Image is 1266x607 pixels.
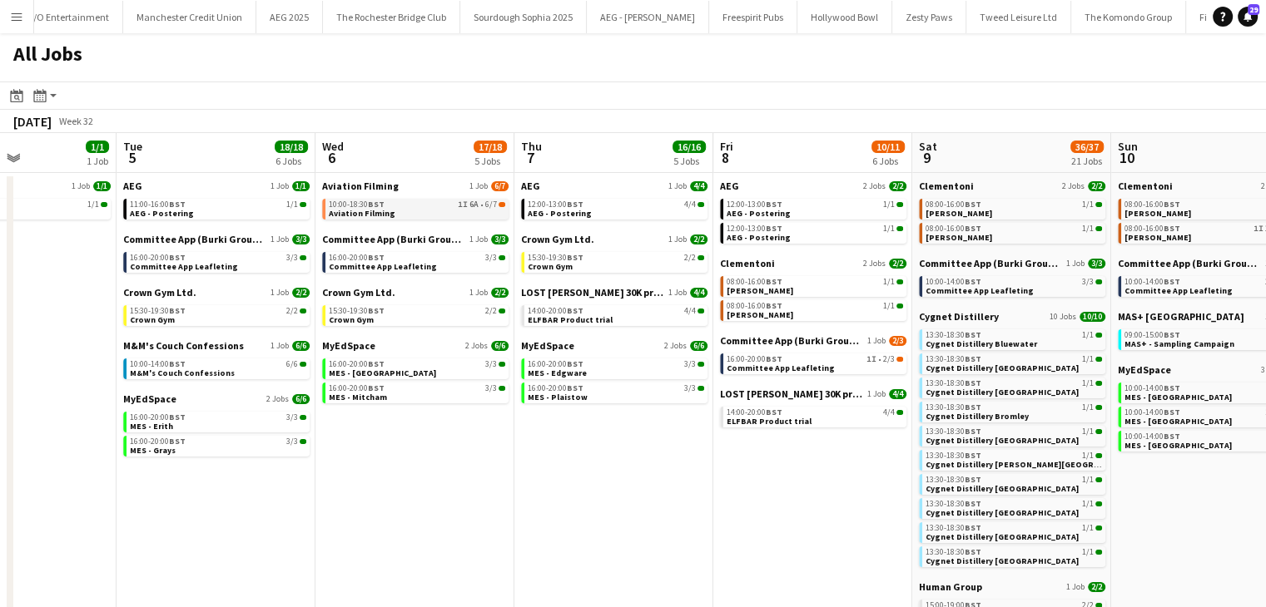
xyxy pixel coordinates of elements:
[883,355,895,363] span: 2/3
[368,252,385,263] span: BST
[567,199,583,210] span: BST
[926,403,981,412] span: 13:30-18:30
[469,181,488,191] span: 1 Job
[1125,392,1232,402] span: MES - Dulwich High Street
[684,307,696,315] span: 4/4
[322,233,466,245] span: Committee App (Burki Group Ltd)
[668,288,687,298] span: 1 Job
[368,199,385,210] span: BST
[587,1,709,33] button: AEG - [PERSON_NAME]
[93,181,111,191] span: 1/1
[720,257,906,269] a: Clementoni2 Jobs2/2
[883,302,895,310] span: 1/1
[521,233,707,245] a: Crown Gym Ltd.1 Job2/2
[567,305,583,316] span: BST
[521,180,707,192] a: AEG1 Job4/4
[926,402,1102,421] a: 13:30-18:30BST1/1Cygnet Distillery Bromley
[72,181,90,191] span: 1 Job
[727,300,903,319] a: 08:00-16:00BST1/1[PERSON_NAME]
[292,288,310,298] span: 2/2
[727,208,791,219] span: AEG - Postering
[286,360,298,368] span: 6/6
[720,387,864,400] span: LOST MARY 30K product trial
[329,392,387,402] span: MES - Mitcham
[727,278,782,286] span: 08:00-16:00
[1082,355,1094,363] span: 1/1
[727,407,903,426] a: 14:00-20:00BST4/4ELFBAR Product trial
[720,387,906,431] div: LOST [PERSON_NAME] 30K product trial1 Job4/414:00-20:00BST4/4ELFBAR Product trial
[766,353,782,364] span: BST
[720,180,906,192] a: AEG2 Jobs2/2
[271,181,289,191] span: 1 Job
[123,286,310,339] div: Crown Gym Ltd.1 Job2/215:30-19:30BST2/2Crown Gym
[169,305,186,316] span: BST
[1071,1,1186,33] button: The Komondo Group
[919,180,1105,192] a: Clementoni2 Jobs2/2
[130,305,306,324] a: 15:30-19:30BST2/2Crown Gym
[1082,331,1094,339] span: 1/1
[266,394,289,404] span: 2 Jobs
[528,200,583,209] span: 12:00-13:00
[322,339,375,352] span: MyEdSpace
[727,309,793,320] span: Clementoni Sampling
[528,368,587,378] span: MES - Edgware
[664,341,687,351] span: 2 Jobs
[1248,4,1259,15] span: 29
[727,353,903,373] a: 16:00-20:00BST1I•2/3Committee App Leafleting
[130,307,186,315] span: 15:30-19:30
[965,223,981,234] span: BST
[329,200,505,209] div: •
[690,234,707,244] span: 2/2
[889,336,906,346] span: 2/3
[766,300,782,311] span: BST
[528,314,613,325] span: ELFBAR Product trial
[123,286,196,299] span: Crown Gym Ltd.
[684,384,696,392] span: 3/3
[528,384,583,392] span: 16:00-20:00
[528,305,704,324] a: 14:00-20:00BST4/4ELFBAR Product trial
[567,252,583,263] span: BST
[123,233,267,245] span: Committee App (Burki Group Ltd)
[1164,223,1180,234] span: BST
[926,353,1102,373] a: 13:30-18:30BST1/1Cygnet Distillery [GEOGRAPHIC_DATA]
[926,355,981,363] span: 13:30-18:30
[521,286,707,299] a: LOST [PERSON_NAME] 30K product trial1 Job4/4
[322,180,509,192] a: Aviation Filming1 Job6/7
[491,181,509,191] span: 6/7
[727,232,791,243] span: AEG - Postering
[684,200,696,209] span: 4/4
[521,339,574,352] span: MyEdSpace
[123,339,310,352] a: M&M's Couch Confessions1 Job6/6
[1125,278,1180,286] span: 10:00-14:00
[292,341,310,351] span: 6/6
[491,341,509,351] span: 6/6
[727,225,782,233] span: 12:00-13:00
[329,314,374,325] span: Crown Gym
[965,199,981,210] span: BST
[485,307,497,315] span: 2/2
[322,180,509,233] div: Aviation Filming1 Job6/710:00-18:30BST1I6A•6/7Aviation Filming
[797,1,892,33] button: Hollywood Bowl
[469,234,488,244] span: 1 Job
[727,408,782,417] span: 14:00-20:00
[1088,259,1105,269] span: 3/3
[1125,232,1191,243] span: Clementoni Sampling
[528,360,583,368] span: 16:00-20:00
[521,233,594,245] span: Crown Gym Ltd.
[485,384,497,392] span: 3/3
[867,336,886,346] span: 1 Job
[322,286,509,299] a: Crown Gym Ltd.1 Job2/2
[727,363,835,373] span: Committee App Leafleting
[528,208,592,219] span: AEG - Postering
[521,286,665,299] span: LOST MARY 30K product trial
[169,252,186,263] span: BST
[919,257,1063,269] span: Committee App (Burki Group Ltd)
[286,307,298,315] span: 2/2
[1125,285,1233,296] span: Committee App Leafleting
[521,180,707,233] div: AEG1 Job4/412:00-13:00BST4/4AEG - Postering
[1118,310,1244,323] span: MAS+ UK
[926,208,992,219] span: Clementoni Sampling
[684,360,696,368] span: 3/3
[668,181,687,191] span: 1 Job
[130,358,306,378] a: 10:00-14:00BST6/6M&M's Couch Confessions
